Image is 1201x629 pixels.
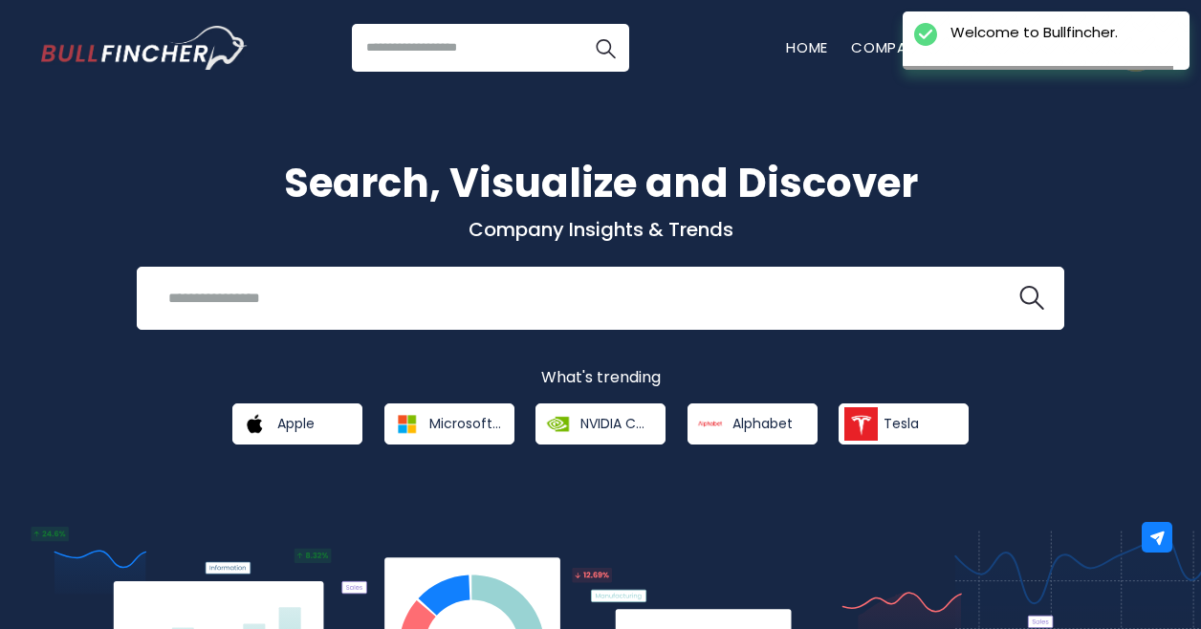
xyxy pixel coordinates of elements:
h1: Search, Visualize and Discover [41,153,1160,213]
span: Alphabet [732,415,793,432]
p: Company Insights & Trends [41,217,1160,242]
p: What's trending [41,368,1160,388]
span: Microsoft Corporation [429,415,501,432]
span: Tesla [884,415,919,432]
span: Apple [277,415,315,432]
a: Companies [851,37,938,57]
a: Go to homepage [41,26,247,70]
img: search icon [1019,286,1044,311]
a: Alphabet [688,403,818,445]
a: Tesla [839,403,969,445]
button: Search [581,24,629,72]
span: NVIDIA Corporation [580,415,652,432]
div: Welcome to Bullfincher. [950,23,1118,42]
img: Bullfincher logo [41,26,248,70]
a: Apple [232,403,362,445]
a: NVIDIA Corporation [535,403,666,445]
a: Home [786,37,828,57]
a: Microsoft Corporation [384,403,514,445]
